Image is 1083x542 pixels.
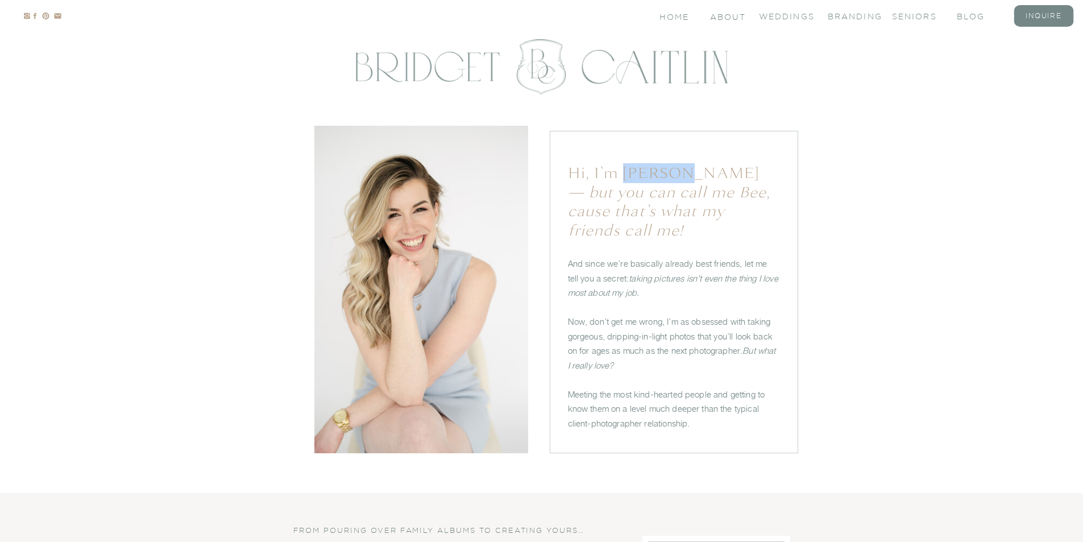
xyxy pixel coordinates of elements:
[828,11,873,20] a: branding
[759,11,804,20] a: Weddings
[568,273,778,298] i: taking pictures isn’t even the thing I love most about my job.
[659,11,691,21] a: Home
[892,11,937,20] a: seniors
[710,11,744,21] a: About
[293,525,619,536] h3: FROM POURING OVER FAMILY ALBUMS TO CREATING YOURS…
[568,183,771,241] i: — but you can call me Bee, cause that’s what my friends call me!
[957,11,1002,20] a: blog
[568,345,776,370] i: But what I really love?
[568,164,774,224] h1: Hi, I’m [PERSON_NAME]
[1021,11,1067,20] a: inquire
[568,256,779,424] p: And since we’re basically already best friends, let me tell you a secret: Now, don’t get me wrong...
